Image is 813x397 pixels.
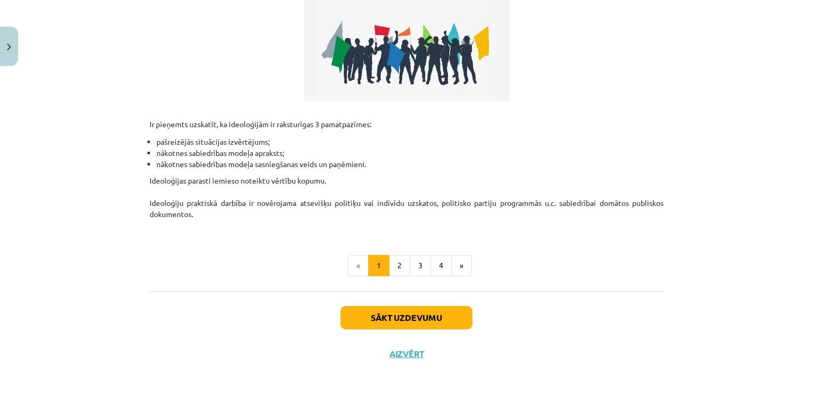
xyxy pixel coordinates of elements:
[341,306,472,329] button: Sākt uzdevumu
[451,255,472,276] button: »
[150,255,663,276] nav: Page navigation example
[150,107,663,130] p: Ir pieņemts uzskatīt, ka ideoloģijām ir raksturīgas 3 pamatpazīmes:
[410,255,431,276] button: 3
[430,255,452,276] button: 4
[156,136,663,147] li: pašreizējās situācijas izvērtējums;
[389,255,410,276] button: 2
[7,44,11,51] img: icon-close-lesson-0947bae3869378f0d4975bcd49f059093ad1ed9edebbc8119c70593378902aed.svg
[150,175,663,231] p: Ideoloģijas parasti iemieso noteiktu vērtību kopumu. Ideoloģiju praktiskā darbība ir novērojama a...
[386,349,427,359] button: Aizvērt
[368,255,389,276] button: 1
[156,147,663,159] li: nākotnes sabiedrības modeļa apraksts;
[156,159,663,170] li: nākotnes sabiedrības modeļa sasniegšanas veids un paņēmieni.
